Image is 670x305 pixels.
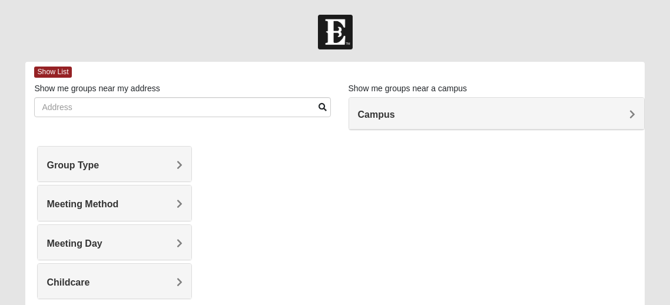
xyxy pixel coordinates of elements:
span: Campus [358,110,395,120]
div: Childcare [38,264,191,299]
div: Campus [349,98,644,130]
label: Show me groups near my address [34,82,160,94]
span: Group Type [47,160,99,170]
span: Show List [34,67,71,78]
span: Meeting Method [47,199,118,209]
label: Show me groups near a campus [349,82,467,94]
div: Group Type [38,147,191,181]
span: Meeting Day [47,238,102,248]
input: Address [34,97,330,117]
img: Church of Eleven22 Logo [318,15,353,49]
div: Meeting Method [38,185,191,220]
div: Meeting Day [38,225,191,260]
span: Childcare [47,277,89,287]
